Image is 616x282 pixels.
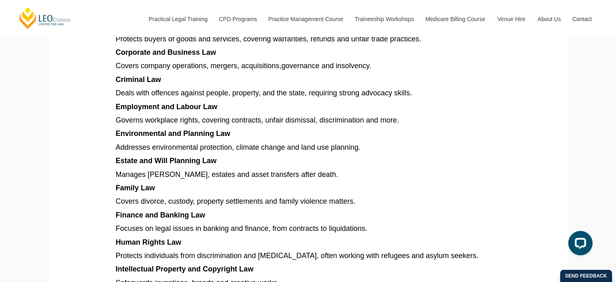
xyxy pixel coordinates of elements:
span: Addresses environmental protection, climate change and land use planning. [116,143,360,151]
span: Employment and Labour Law [116,103,217,111]
span: Focuses on legal issues in banking and finance, from contracts to liquidations. [116,224,367,232]
iframe: LiveChat chat widget [562,228,596,262]
span: governance and insolvency. [281,62,371,70]
span: Corporate and Business Law [116,48,216,56]
span: Family Law [116,184,155,192]
span: Protects buyers of goods and services, covering warranties, refunds and unfair trade practices. [116,35,421,43]
a: CPD Programs [213,2,262,37]
span: Covers company operations, mergers, acquisitions [116,62,279,70]
span: Governs workplace rights, covering contracts, unfair dismissal, discrimination and more. [116,116,399,124]
a: Practice Management Course [262,2,349,37]
span: Finance and Banking Law [116,211,205,219]
a: Contact [566,2,598,37]
a: Traineeship Workshops [349,2,419,37]
span: Environmental and Planning Law [116,129,230,138]
span: Estate and Will Planning Law [116,157,217,165]
a: Venue Hire [491,2,531,37]
span: Human Rights Law [116,238,181,246]
span: Criminal Law [116,75,161,84]
span: Manages [PERSON_NAME], estates and asset transfers after death. [116,170,338,179]
span: Intellectual Property and Copyright Law [116,265,254,273]
span: Covers divorce, custody, property settlements and family violence matters. [116,197,356,205]
span: Protects individuals from discrimination and [MEDICAL_DATA], often working with refugees and asyl... [116,252,479,260]
a: [PERSON_NAME] Centre for Law [18,6,72,30]
span: , [279,62,281,70]
a: About Us [531,2,566,37]
span: Deals with offences against people, property, and the state, requiring strong advocacy skills. [116,89,412,97]
a: Practical Legal Training [143,2,213,37]
a: Medicare Billing Course [419,2,491,37]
